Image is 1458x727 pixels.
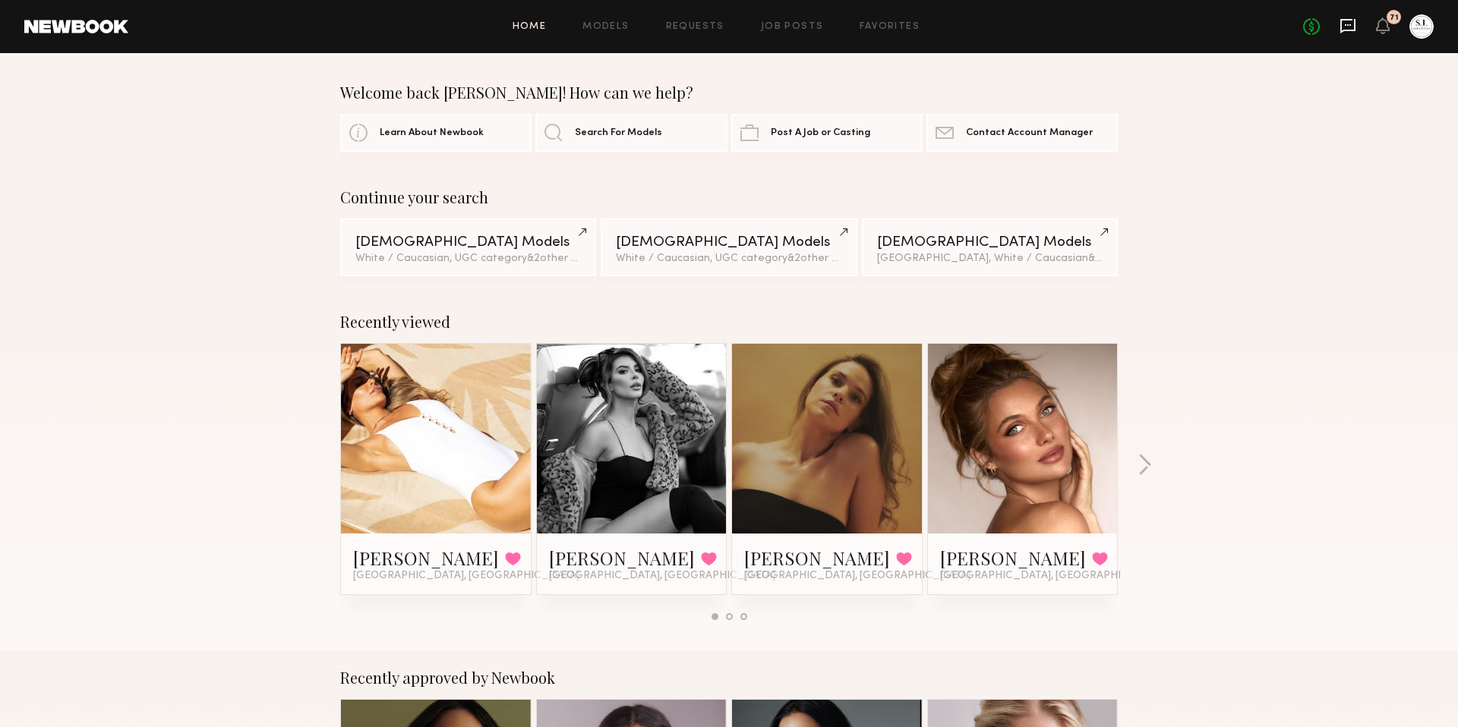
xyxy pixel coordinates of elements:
a: Home [513,22,547,32]
div: White / Caucasian, UGC category [355,253,581,264]
span: [GEOGRAPHIC_DATA], [GEOGRAPHIC_DATA] [353,570,579,582]
span: [GEOGRAPHIC_DATA], [GEOGRAPHIC_DATA] [549,570,775,582]
a: Post A Job or Casting [731,114,923,152]
a: [PERSON_NAME] [940,546,1086,570]
a: Learn About Newbook [340,114,532,152]
a: Requests [666,22,724,32]
div: [DEMOGRAPHIC_DATA] Models [877,235,1103,250]
a: [DEMOGRAPHIC_DATA] ModelsWhite / Caucasian, UGC category&2other filters [340,219,596,276]
a: [DEMOGRAPHIC_DATA] Models[GEOGRAPHIC_DATA], White / Caucasian&2other filters [862,219,1118,276]
span: [GEOGRAPHIC_DATA], [GEOGRAPHIC_DATA] [744,570,970,582]
div: Welcome back [PERSON_NAME]! How can we help? [340,83,1118,102]
div: Recently viewed [340,313,1118,331]
div: White / Caucasian, UGC category [616,253,841,264]
div: Recently approved by Newbook [340,669,1118,687]
a: Search For Models [535,114,727,152]
span: Post A Job or Casting [771,128,870,138]
div: 71 [1390,14,1399,22]
div: Continue your search [340,188,1118,206]
span: [GEOGRAPHIC_DATA], [GEOGRAPHIC_DATA] [940,570,1166,582]
div: [DEMOGRAPHIC_DATA] Models [616,235,841,250]
a: [PERSON_NAME] [744,546,890,570]
a: Contact Account Manager [926,114,1118,152]
span: & 2 other filter s [787,253,860,263]
a: Models [582,22,629,32]
span: Search For Models [575,128,662,138]
div: [GEOGRAPHIC_DATA], White / Caucasian [877,253,1103,264]
span: Learn About Newbook [380,128,484,138]
a: [DEMOGRAPHIC_DATA] ModelsWhite / Caucasian, UGC category&2other filters [601,219,857,276]
a: [PERSON_NAME] [353,546,499,570]
a: Job Posts [761,22,824,32]
div: [DEMOGRAPHIC_DATA] Models [355,235,581,250]
span: & 2 other filter s [1088,253,1161,263]
a: Favorites [860,22,920,32]
span: & 2 other filter s [527,253,600,263]
a: [PERSON_NAME] [549,546,695,570]
span: Contact Account Manager [966,128,1093,138]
